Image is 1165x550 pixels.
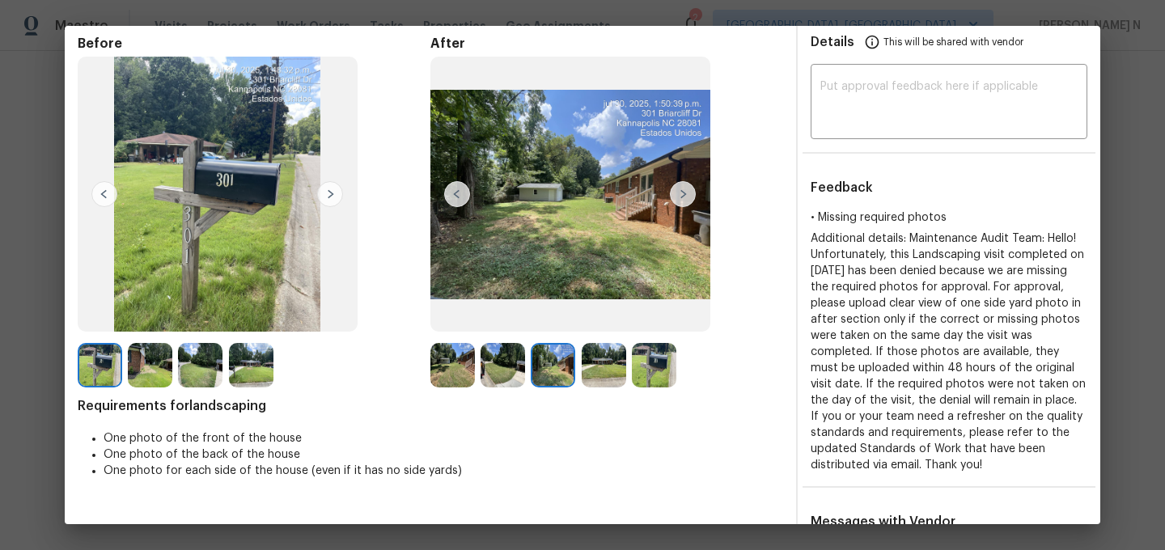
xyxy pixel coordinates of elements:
span: Requirements for landscaping [78,398,783,414]
span: This will be shared with vendor [883,23,1023,61]
span: Feedback [811,181,873,194]
span: • Missing required photos [811,212,947,223]
span: After [430,36,783,52]
li: One photo for each side of the house (even if it has no side yards) [104,463,783,479]
img: left-chevron-button-url [444,181,470,207]
img: left-chevron-button-url [91,181,117,207]
li: One photo of the front of the house [104,430,783,446]
img: right-chevron-button-url [317,181,343,207]
span: Details [811,23,854,61]
img: right-chevron-button-url [670,181,696,207]
span: Before [78,36,430,52]
span: Additional details: Maintenance Audit Team: Hello! Unfortunately, this Landscaping visit complete... [811,233,1086,471]
li: One photo of the back of the house [104,446,783,463]
span: Messages with Vendor [811,515,955,528]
